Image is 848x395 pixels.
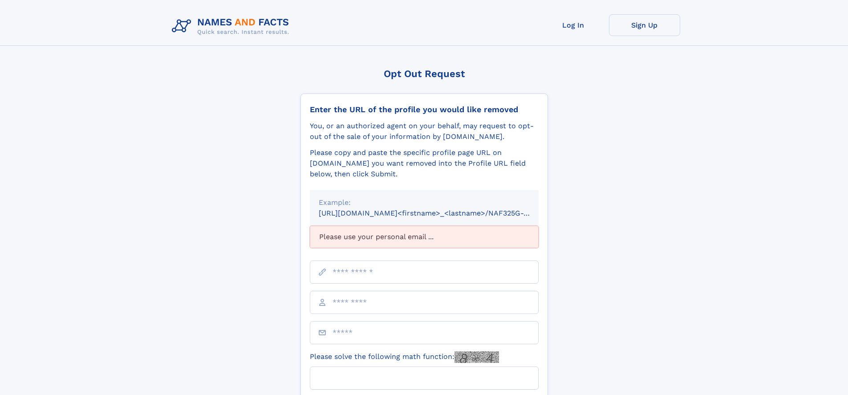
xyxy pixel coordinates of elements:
div: Example: [319,197,530,208]
small: [URL][DOMAIN_NAME]<firstname>_<lastname>/NAF325G-xxxxxxxx [319,209,556,217]
div: You, or an authorized agent on your behalf, may request to opt-out of the sale of your informatio... [310,121,539,142]
div: Please copy and paste the specific profile page URL on [DOMAIN_NAME] you want removed into the Pr... [310,147,539,179]
div: Please use your personal email ... [310,226,539,248]
div: Enter the URL of the profile you would like removed [310,105,539,114]
a: Log In [538,14,609,36]
img: Logo Names and Facts [168,14,296,38]
div: Opt Out Request [300,68,548,79]
label: Please solve the following math function: [310,351,499,363]
a: Sign Up [609,14,680,36]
